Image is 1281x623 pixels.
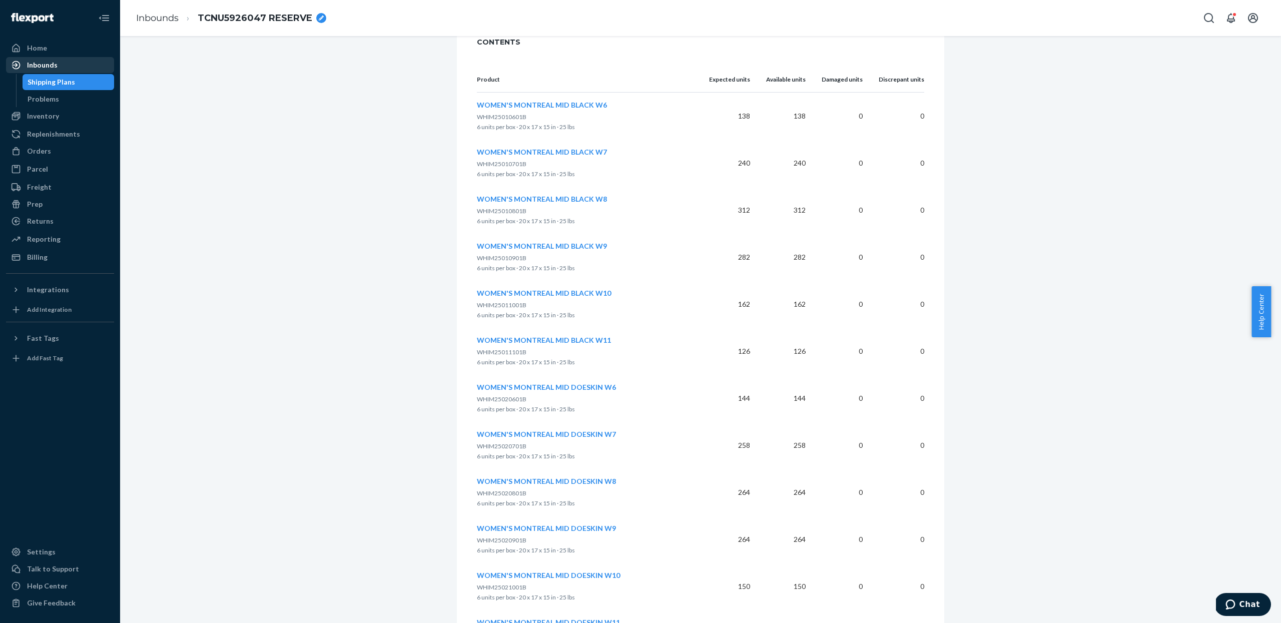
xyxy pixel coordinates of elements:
[477,429,616,439] button: WOMEN'S MONTREAL MID DOESKIN W7
[879,75,924,84] p: Discrepant units
[701,422,758,469] td: 258
[6,249,114,265] a: Billing
[701,469,758,516] td: 264
[6,143,114,159] a: Orders
[6,126,114,142] a: Replenishments
[6,213,114,229] a: Returns
[6,595,114,611] button: Give Feedback
[814,516,871,563] td: 0
[871,563,924,610] td: 0
[871,281,924,328] td: 0
[27,564,79,574] div: Talk to Support
[27,43,47,53] div: Home
[477,451,693,461] p: 6 units per box · 20 x 17 x 15 in · 25 lbs
[477,570,620,580] button: WOMEN'S MONTREAL MID DOESKIN W10
[477,37,924,47] span: CONTENTS
[477,254,526,262] span: WHIM25010901B
[6,161,114,177] a: Parcel
[871,328,924,375] td: 0
[814,375,871,422] td: 0
[477,113,526,121] span: WHIM25010601B
[27,547,56,557] div: Settings
[11,13,54,23] img: Flexport logo
[758,234,814,281] td: 282
[477,148,607,156] span: WOMEN'S MONTREAL MID BLACK W7
[27,354,63,362] div: Add Fast Tag
[701,187,758,234] td: 312
[6,108,114,124] a: Inventory
[128,4,334,33] ol: breadcrumbs
[1251,286,1271,337] span: Help Center
[1221,8,1241,28] button: Open notifications
[758,187,814,234] td: 312
[477,301,526,309] span: WHIM25011001B
[28,94,59,104] div: Problems
[871,469,924,516] td: 0
[814,187,871,234] td: 0
[709,75,750,84] p: Expected units
[1199,8,1219,28] button: Open Search Box
[477,383,616,391] span: WOMEN'S MONTREAL MID DOESKIN W6
[477,160,526,168] span: WHIM25010701B
[27,129,80,139] div: Replenishments
[477,263,693,273] p: 6 units per box · 20 x 17 x 15 in · 25 lbs
[701,140,758,187] td: 240
[701,281,758,328] td: 162
[477,335,611,345] button: WOMEN'S MONTREAL MID BLACK W11
[477,592,693,602] p: 6 units per box · 20 x 17 x 15 in · 25 lbs
[198,12,312,25] span: TCNU5926047 RESERVE
[758,281,814,328] td: 162
[1243,8,1263,28] button: Open account menu
[6,196,114,212] a: Prep
[871,140,924,187] td: 0
[6,330,114,346] button: Fast Tags
[814,422,871,469] td: 0
[6,578,114,594] a: Help Center
[477,442,526,450] span: WHIM25020701B
[477,101,607,109] span: WOMEN'S MONTREAL MID BLACK W6
[27,598,76,608] div: Give Feedback
[27,305,72,314] div: Add Integration
[814,93,871,140] td: 0
[27,60,58,70] div: Inbounds
[477,382,616,392] button: WOMEN'S MONTREAL MID DOESKIN W6
[477,289,611,297] span: WOMEN'S MONTREAL MID BLACK W10
[477,536,526,544] span: WHIM25020901B
[6,561,114,577] button: Talk to Support
[701,563,758,610] td: 150
[6,179,114,195] a: Freight
[477,336,611,344] span: WOMEN'S MONTREAL MID BLACK W11
[701,234,758,281] td: 282
[701,93,758,140] td: 138
[477,498,693,508] p: 6 units per box · 20 x 17 x 15 in · 25 lbs
[871,516,924,563] td: 0
[27,581,68,591] div: Help Center
[758,375,814,422] td: 144
[871,234,924,281] td: 0
[27,199,43,209] div: Prep
[758,516,814,563] td: 264
[871,422,924,469] td: 0
[477,357,693,367] p: 6 units per box · 20 x 17 x 15 in · 25 lbs
[477,194,607,204] button: WOMEN'S MONTREAL MID BLACK W8
[477,147,607,157] button: WOMEN'S MONTREAL MID BLACK W7
[477,489,526,497] span: WHIM25020801B
[477,75,693,84] p: Product
[814,469,871,516] td: 0
[477,476,616,486] button: WOMEN'S MONTREAL MID DOESKIN W8
[6,302,114,318] a: Add Integration
[6,282,114,298] button: Integrations
[758,93,814,140] td: 138
[477,288,611,298] button: WOMEN'S MONTREAL MID BLACK W10
[758,140,814,187] td: 240
[477,523,616,533] button: WOMEN'S MONTREAL MID DOESKIN W9
[814,140,871,187] td: 0
[477,395,526,403] span: WHIM25020601B
[27,164,48,174] div: Parcel
[758,469,814,516] td: 264
[477,430,616,438] span: WOMEN'S MONTREAL MID DOESKIN W7
[477,545,693,555] p: 6 units per box · 20 x 17 x 15 in · 25 lbs
[28,77,75,87] div: Shipping Plans
[477,242,607,250] span: WOMEN'S MONTREAL MID BLACK W9
[27,252,48,262] div: Billing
